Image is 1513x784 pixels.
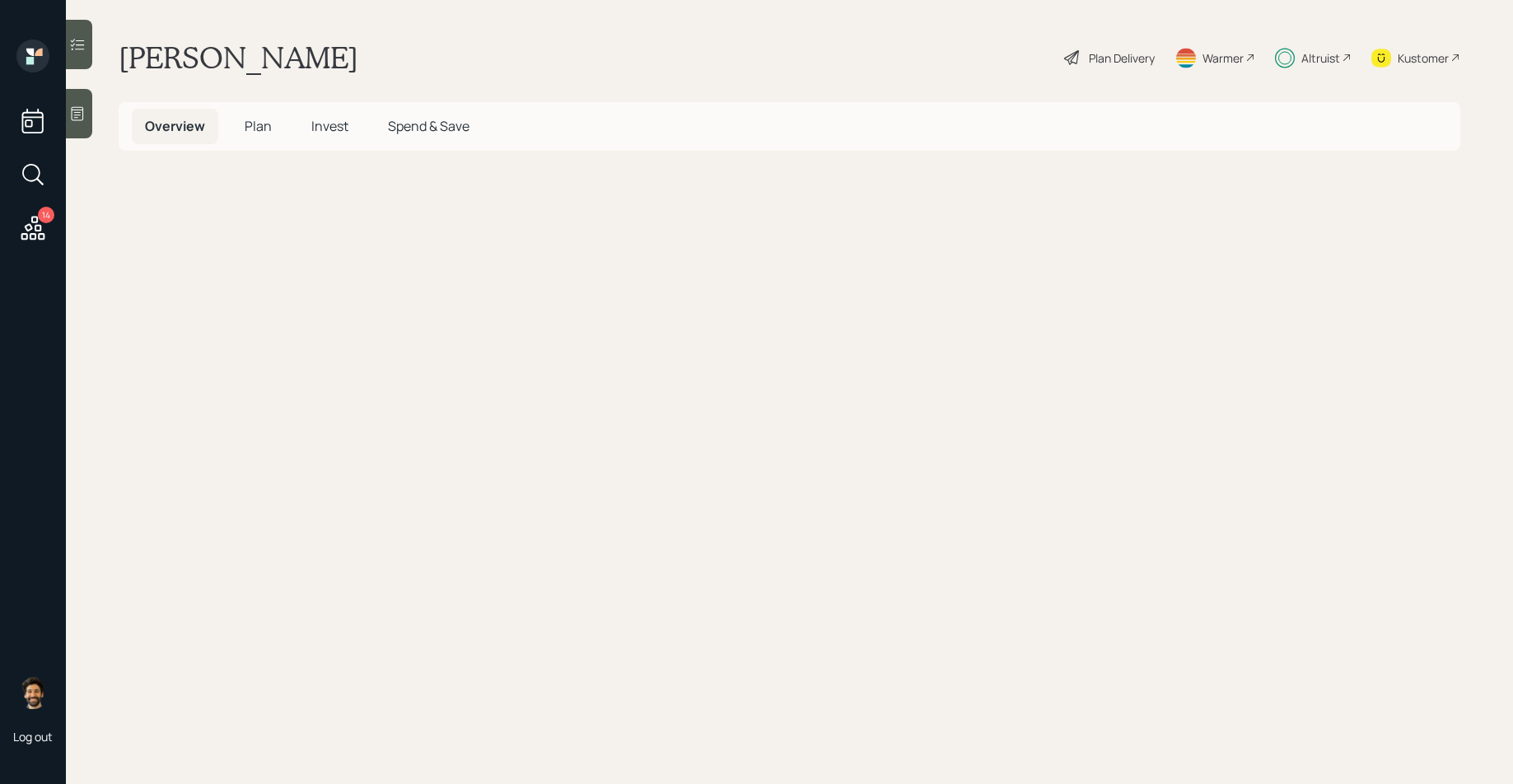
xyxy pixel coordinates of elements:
span: Invest [311,117,348,135]
div: 14 [38,207,54,223]
div: Altruist [1301,49,1340,67]
div: Warmer [1202,49,1244,67]
img: eric-schwartz-headshot.png [16,676,49,709]
div: Plan Delivery [1089,49,1155,67]
span: Plan [245,117,272,135]
h1: [PERSON_NAME] [119,40,358,76]
span: Overview [145,117,205,135]
div: Log out [13,729,53,744]
div: Kustomer [1398,49,1449,67]
span: Spend & Save [388,117,469,135]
